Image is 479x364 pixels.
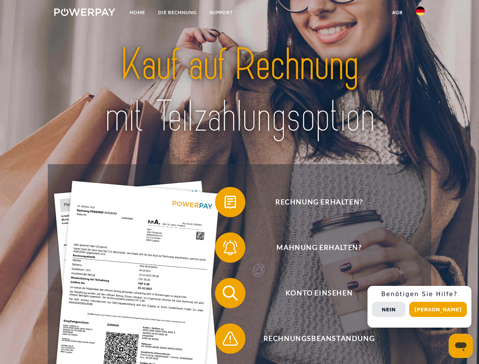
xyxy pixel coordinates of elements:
iframe: Schaltfläche zum Öffnen des Messaging-Fensters [449,334,473,358]
button: Rechnungsbeanstandung [215,323,412,354]
span: Konto einsehen [226,278,412,308]
button: [PERSON_NAME] [409,302,467,317]
a: Home [123,6,152,19]
span: Rechnung erhalten? [226,187,412,217]
button: Konto einsehen [215,278,412,308]
div: Schnellhilfe [367,286,471,328]
img: qb_warning.svg [221,329,240,348]
img: qb_bell.svg [221,238,240,257]
span: Mahnung erhalten? [226,232,412,263]
img: de [416,6,425,16]
img: logo-powerpay-white.svg [54,8,115,16]
a: SUPPORT [203,6,239,19]
img: qb_bill.svg [221,193,240,212]
img: title-powerpay_de.svg [72,36,407,145]
h3: Benötigen Sie Hilfe? [372,290,467,298]
button: Nein [372,302,405,317]
a: agb [386,6,409,19]
span: Rechnungsbeanstandung [226,323,412,354]
button: Rechnung erhalten? [215,187,412,217]
img: qb_search.svg [221,284,240,303]
button: Mahnung erhalten? [215,232,412,263]
a: DIE RECHNUNG [152,6,203,19]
